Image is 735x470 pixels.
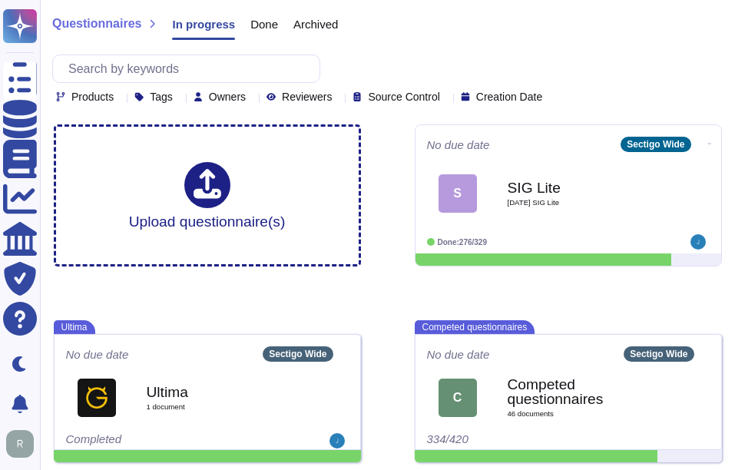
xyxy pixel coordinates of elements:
span: Ultima [54,320,95,334]
div: Sectigo Wide [263,346,333,362]
span: In progress [172,18,235,30]
span: Creation Date [476,91,542,102]
input: Search by keywords [61,55,319,82]
span: Source Control [368,91,439,102]
span: Reviewers [282,91,332,102]
span: Owners [209,91,246,102]
img: user [690,234,706,250]
span: Tags [150,91,173,102]
span: 334/420 [427,432,468,445]
span: [DATE] SIG Lite [508,199,661,207]
div: Sectigo Wide [621,137,690,152]
span: No due date [427,139,490,151]
b: Competed questionnaires [508,377,661,406]
span: No due date [66,349,129,360]
span: Products [71,91,114,102]
button: user [3,427,45,461]
img: user [6,430,34,458]
b: Ultima [147,385,300,399]
img: user [329,433,345,448]
div: C [439,379,477,417]
span: 1 document [147,403,300,411]
span: Completed [66,432,122,445]
div: S [439,174,477,213]
div: Sectigo Wide [624,346,694,362]
span: Done: 276/329 [438,238,488,247]
span: No due date [427,349,490,360]
b: SIG Lite [508,180,661,195]
span: Done [250,18,278,30]
span: Questionnaires [52,18,141,30]
div: Upload questionnaire(s) [129,162,286,229]
img: Logo [78,379,116,417]
span: Archived [293,18,338,30]
span: Competed questionnaires [415,320,535,334]
span: 46 document s [508,410,661,418]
